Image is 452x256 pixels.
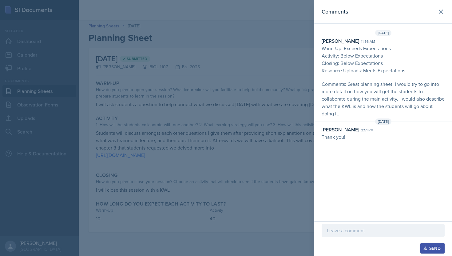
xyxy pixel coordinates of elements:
[322,7,348,16] h2: Comments
[375,30,391,36] span: [DATE]
[322,133,445,141] p: Thank you!
[322,67,445,74] p: Resource Uploads: Meets Expectations
[375,118,391,125] span: [DATE]
[420,243,445,254] button: Send
[322,59,445,67] p: Closing: Below Expectations
[322,45,445,52] p: Warm-Up: Exceeds Expectations
[424,246,441,251] div: Send
[322,37,359,45] div: [PERSON_NAME]
[361,127,374,133] div: 2:51 pm
[322,52,445,59] p: Activity: Below Expectations
[361,39,375,44] div: 11:56 am
[322,126,359,133] div: [PERSON_NAME]
[322,80,445,117] p: Comments: Great planning sheet! I would try to go into more detail on how you will get the studen...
